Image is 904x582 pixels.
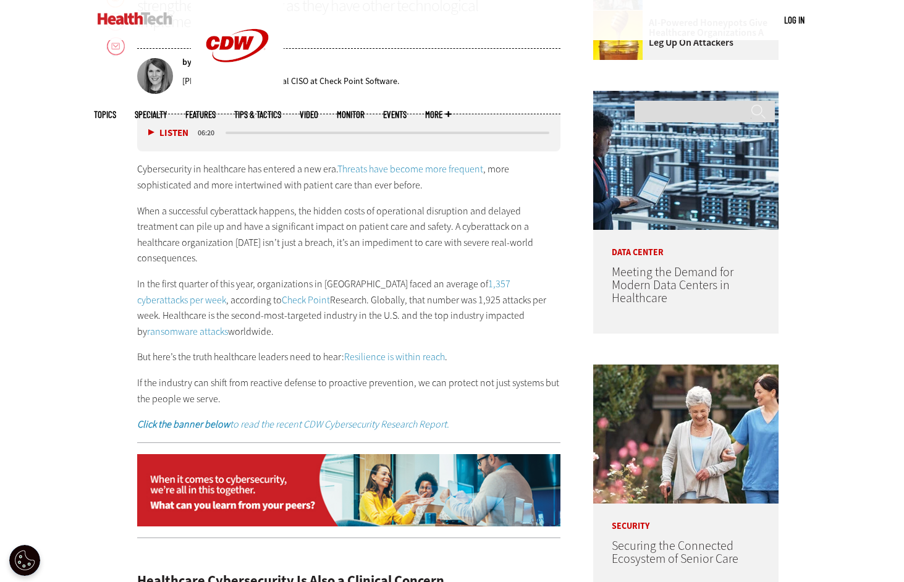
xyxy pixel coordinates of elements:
a: Events [383,110,407,119]
div: User menu [784,14,805,27]
p: Security [593,504,779,531]
a: Resilience is within reach [344,350,445,363]
em: to read the recent CDW Cybersecurity Research Report. [137,418,449,431]
a: Check Point [282,293,330,306]
p: In the first quarter of this year, organizations in [GEOGRAPHIC_DATA] faced an average of , accor... [137,276,561,339]
a: Meeting the Demand for Modern Data Centers in Healthcare [612,264,733,306]
p: If the industry can shift from reactive defense to proactive prevention, we can protect not just ... [137,375,561,407]
a: Securing the Connected Ecosystem of Senior Care [612,538,738,567]
img: engineer with laptop overlooking data center [593,91,779,230]
p: But here’s the truth healthcare leaders need to hear: . [137,349,561,365]
strong: Click the banner below [137,418,230,431]
p: Cybersecurity in healthcare has entered a new era. , more sophisticated and more intertwined with... [137,161,561,193]
span: Topics [94,110,116,119]
a: Features [185,110,216,119]
button: Listen [148,129,188,138]
p: Data Center [593,230,779,257]
a: Click the banner belowto read the recent CDW Cybersecurity Research Report. [137,418,449,431]
a: CDW [191,82,284,95]
button: Open Preferences [9,545,40,576]
a: ransomware attacks [147,325,228,338]
span: More [425,110,451,119]
a: 1,357 cyberattacks per week [137,277,510,306]
a: Video [300,110,318,119]
a: MonITor [337,110,365,119]
img: na-prrcloud-static-2024-na-desktop [137,454,561,527]
p: When a successful cyberattack happens, the hidden costs of operational disruption and delayed tre... [137,203,561,266]
a: Tips & Tactics [234,110,281,119]
div: Cookie Settings [9,545,40,576]
a: Log in [784,14,805,25]
img: nurse walks with senior woman through a garden [593,365,779,504]
span: Specialty [135,110,167,119]
img: Home [98,12,172,25]
a: Threats have become more frequent [337,162,483,175]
